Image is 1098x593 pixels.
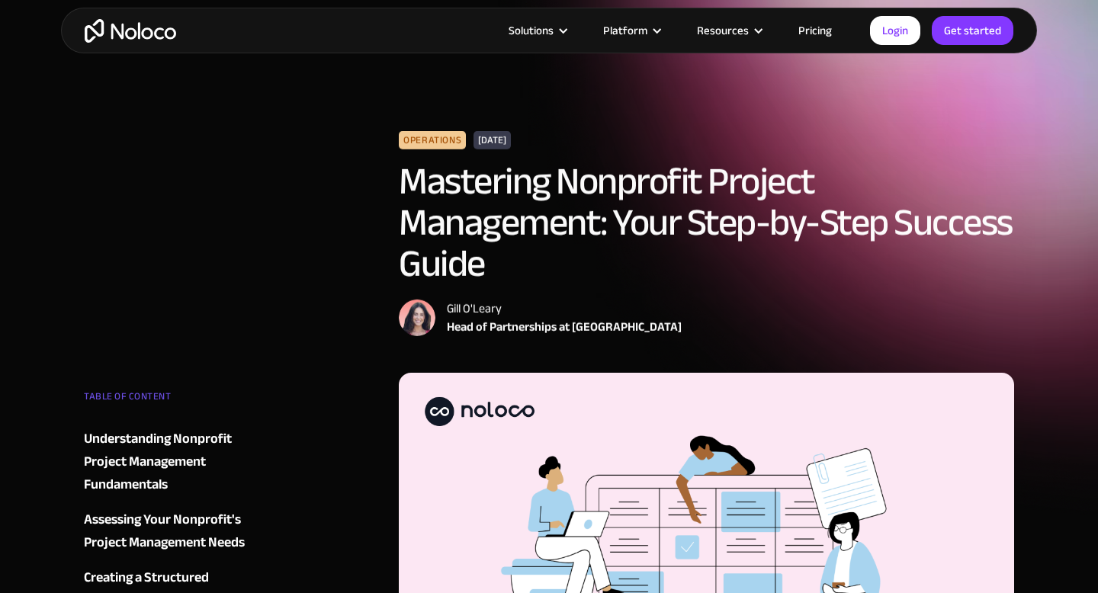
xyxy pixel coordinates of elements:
[84,428,268,496] a: Understanding Nonprofit Project Management Fundamentals
[870,16,920,45] a: Login
[697,21,749,40] div: Resources
[84,508,268,554] a: Assessing Your Nonprofit's Project Management Needs
[678,21,779,40] div: Resources
[490,21,584,40] div: Solutions
[474,131,512,149] div: [DATE]
[509,21,554,40] div: Solutions
[399,131,466,149] div: Operations
[447,318,682,336] div: Head of Partnerships at [GEOGRAPHIC_DATA]
[85,19,176,43] a: home
[779,21,851,40] a: Pricing
[447,300,682,318] div: Gill O'Leary
[84,385,268,415] div: TABLE OF CONTENT
[932,16,1013,45] a: Get started
[603,21,647,40] div: Platform
[584,21,678,40] div: Platform
[399,161,1014,284] h1: Mastering Nonprofit Project Management: Your Step-by-Step Success Guide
